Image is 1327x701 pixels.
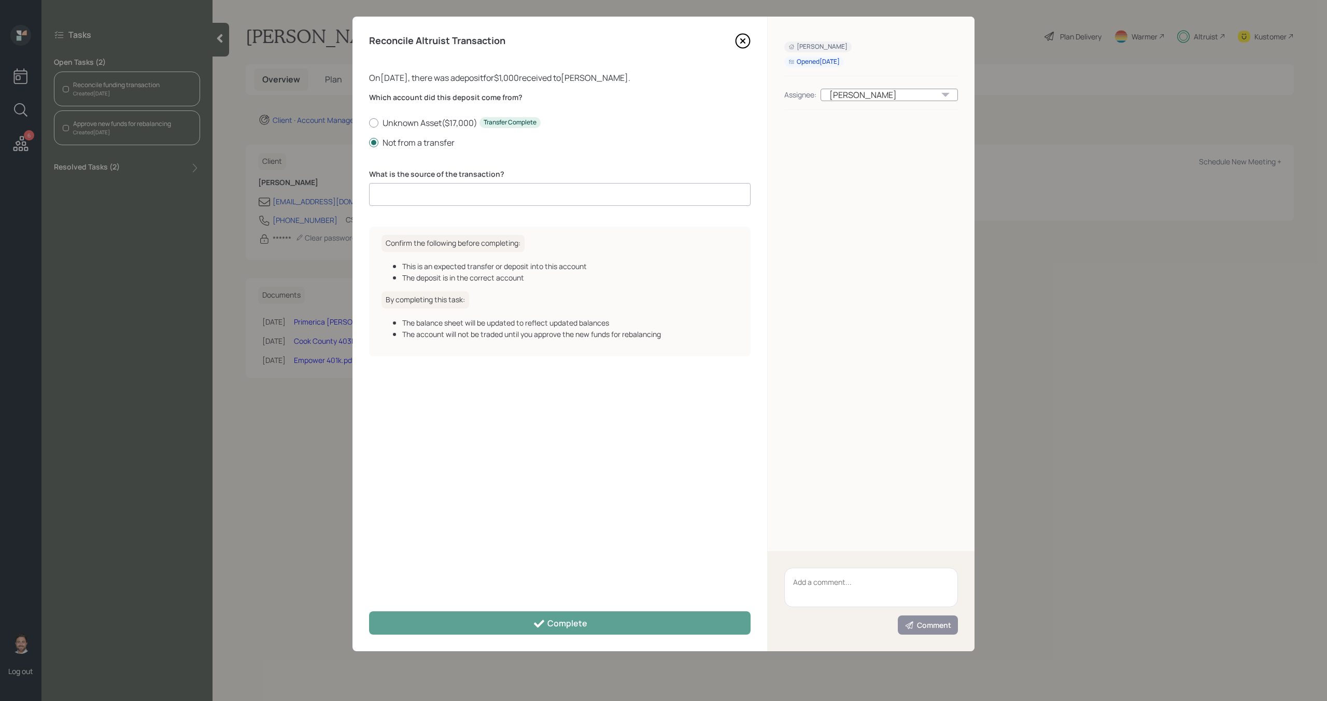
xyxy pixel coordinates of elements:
[382,291,469,309] h6: By completing this task:
[898,615,958,635] button: Comment
[533,618,587,630] div: Complete
[402,272,738,283] div: The deposit is in the correct account
[369,117,751,129] label: Unknown Asset ( $17,000 )
[369,92,751,103] label: Which account did this deposit come from?
[369,72,751,84] div: On [DATE] , there was a deposit for $1,000 received to [PERSON_NAME] .
[402,261,738,272] div: This is an expected transfer or deposit into this account
[369,169,751,179] label: What is the source of the transaction?
[402,317,738,328] div: The balance sheet will be updated to reflect updated balances
[784,89,816,100] div: Assignee:
[905,620,951,630] div: Comment
[484,118,537,127] div: Transfer Complete
[369,611,751,635] button: Complete
[402,329,738,340] div: The account will not be traded until you approve the new funds for rebalancing
[821,89,958,101] div: [PERSON_NAME]
[788,58,840,66] div: Opened [DATE]
[369,137,751,148] label: Not from a transfer
[382,235,525,252] h6: Confirm the following before completing:
[369,35,505,47] h4: Reconcile Altruist Transaction
[788,43,848,51] div: [PERSON_NAME]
